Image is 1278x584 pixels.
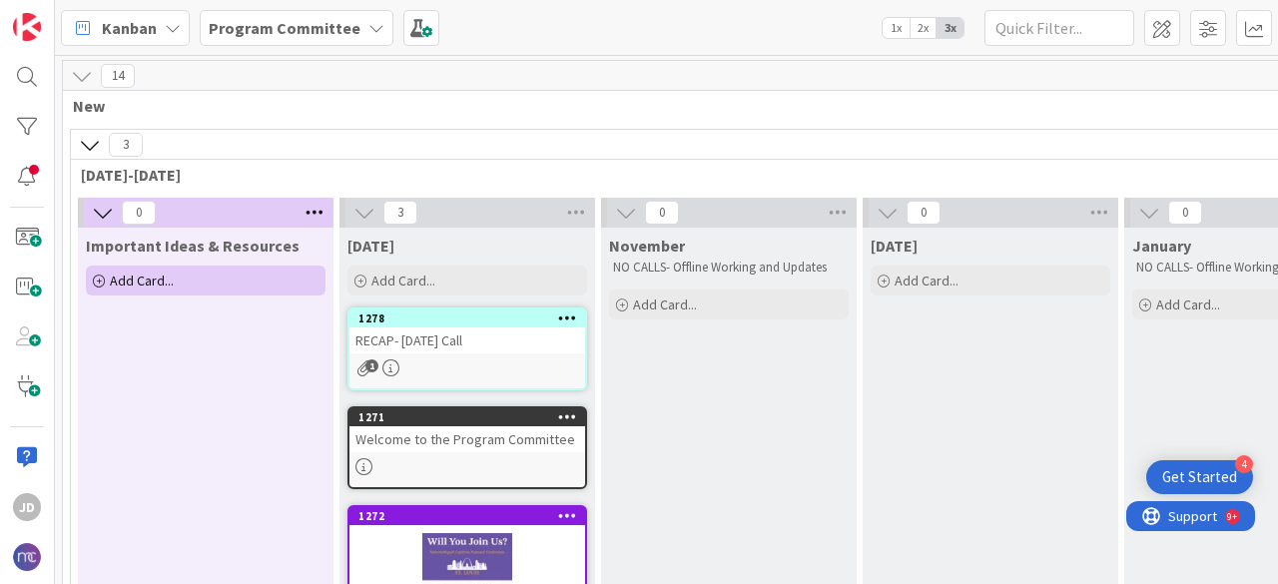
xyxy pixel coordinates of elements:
[110,272,174,290] span: Add Card...
[1168,201,1202,225] span: 0
[871,236,918,256] span: December 5th
[1132,236,1191,256] span: January
[347,236,394,256] span: October 3rd
[349,309,585,353] div: 1278RECAP- [DATE] Call
[349,507,585,525] div: 1272
[910,18,937,38] span: 2x
[13,13,41,41] img: Visit kanbanzone.com
[349,408,585,452] div: 1271Welcome to the Program Committee
[122,201,156,225] span: 0
[42,3,91,27] span: Support
[102,16,157,40] span: Kanban
[349,309,585,327] div: 1278
[937,18,963,38] span: 3x
[613,260,845,276] p: NO CALLS- Offline Working and Updates
[383,201,417,225] span: 3
[371,272,435,290] span: Add Card...
[633,295,697,313] span: Add Card...
[86,236,300,256] span: Important Ideas & Resources
[984,10,1134,46] input: Quick Filter...
[349,327,585,353] div: RECAP- [DATE] Call
[1146,460,1253,494] div: Open Get Started checklist, remaining modules: 4
[358,509,585,523] div: 1272
[895,272,958,290] span: Add Card...
[209,18,360,38] b: Program Committee
[609,236,685,256] span: November
[13,543,41,571] img: avatar
[358,410,585,424] div: 1271
[349,426,585,452] div: Welcome to the Program Committee
[13,493,41,521] div: Jd
[349,408,585,426] div: 1271
[883,18,910,38] span: 1x
[907,201,941,225] span: 0
[1156,295,1220,313] span: Add Card...
[1162,467,1237,487] div: Get Started
[101,8,111,24] div: 9+
[109,133,143,157] span: 3
[1235,455,1253,473] div: 4
[645,201,679,225] span: 0
[365,359,378,372] span: 1
[358,311,585,325] div: 1278
[101,64,135,88] span: 14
